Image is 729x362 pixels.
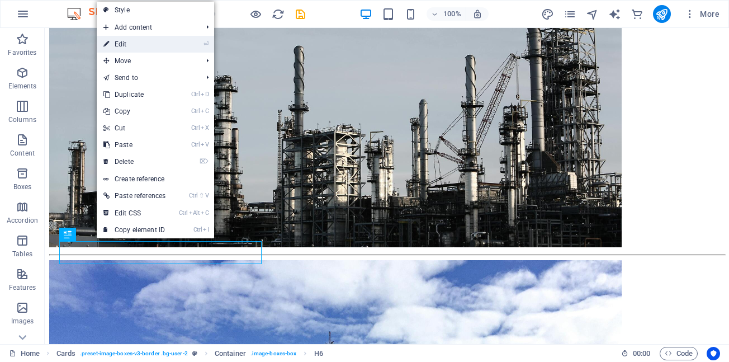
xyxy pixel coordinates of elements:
[443,7,461,21] h6: 100%
[633,347,650,360] span: 00 00
[189,209,200,217] i: Alt
[586,8,599,21] i: Navigator
[13,182,32,191] p: Boxes
[272,8,285,21] i: Reload page
[179,209,188,217] i: Ctrl
[427,7,466,21] button: 100%
[192,350,197,356] i: This element is a customizable preset
[97,137,172,153] a: CtrlVPaste
[64,7,148,21] img: Editor Logo
[707,347,720,360] button: Usercentrics
[294,7,307,21] button: save
[97,19,197,36] span: Add content
[564,7,577,21] button: pages
[250,347,297,360] span: . image-boxes-box
[201,141,209,148] i: V
[608,7,622,21] button: text_generator
[631,8,643,21] i: Commerce
[201,107,209,115] i: C
[189,192,198,199] i: Ctrl
[97,103,172,120] a: CtrlCCopy
[201,91,209,98] i: D
[201,124,209,131] i: X
[97,222,172,238] a: CtrlICopy element ID
[680,5,724,23] button: More
[7,216,38,225] p: Accordion
[8,48,36,57] p: Favorites
[201,209,209,217] i: C
[472,9,482,19] i: On resize automatically adjust zoom level to fit chosen device.
[541,7,555,21] button: design
[205,192,209,199] i: V
[665,347,693,360] span: Code
[56,347,75,360] span: Click to select. Double-click to edit
[660,347,698,360] button: Code
[215,347,246,360] span: Click to select. Double-click to edit
[9,283,36,292] p: Features
[9,347,40,360] a: Click to cancel selection. Double-click to open Pages
[191,124,200,131] i: Ctrl
[80,347,188,360] span: . preset-image-boxes-v3-border .bg-user-2
[294,8,307,21] i: Save (Ctrl+S)
[631,7,644,21] button: commerce
[97,120,172,137] a: CtrlXCut
[97,153,172,170] a: ⌦Delete
[314,347,323,360] span: Click to select. Double-click to edit
[200,158,209,165] i: ⌦
[97,53,197,69] span: Move
[97,2,214,18] a: Style
[12,250,32,258] p: Tables
[564,8,576,21] i: Pages (Ctrl+Alt+S)
[97,69,197,86] a: Send to
[641,349,642,358] span: :
[199,192,204,199] i: ⇧
[608,8,621,21] i: AI Writer
[249,7,262,21] button: Click here to leave preview mode and continue editing
[11,317,34,326] p: Images
[655,8,668,21] i: Publish
[97,187,172,204] a: Ctrl⇧VPaste references
[97,86,172,103] a: CtrlDDuplicate
[653,5,671,23] button: publish
[97,171,214,187] a: Create reference
[621,347,651,360] h6: Session time
[586,7,599,21] button: navigator
[191,107,200,115] i: Ctrl
[191,141,200,148] i: Ctrl
[684,8,719,20] span: More
[203,40,209,48] i: ⏎
[271,7,285,21] button: reload
[193,226,202,233] i: Ctrl
[10,149,35,158] p: Content
[8,115,36,124] p: Columns
[8,82,37,91] p: Elements
[97,205,172,222] a: CtrlAltCEdit CSS
[191,91,200,98] i: Ctrl
[203,226,209,233] i: I
[56,347,323,360] nav: breadcrumb
[97,36,172,53] a: ⏎Edit
[541,8,554,21] i: Design (Ctrl+Alt+Y)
